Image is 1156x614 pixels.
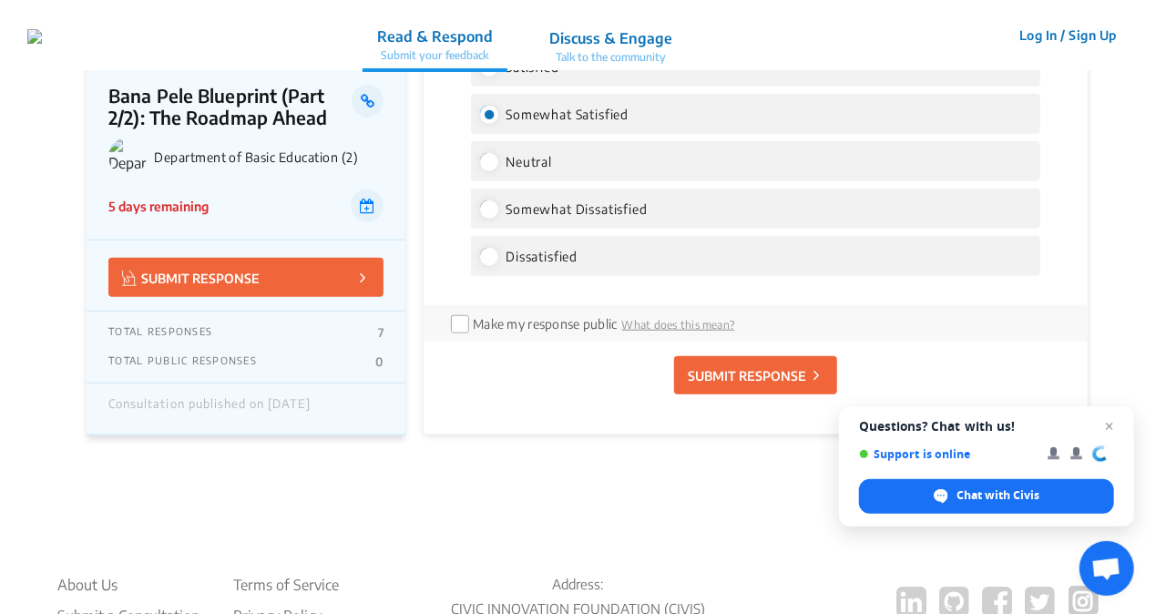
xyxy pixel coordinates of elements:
[859,447,1035,461] span: Support is online
[688,366,806,385] p: SUBMIT RESPONSE
[859,419,1114,434] span: Questions? Chat with us!
[27,29,42,44] img: 2wffpoq67yek4o5dgscb6nza9j7d
[480,153,496,169] input: Neutral
[506,154,552,169] span: Neutral
[480,248,496,264] input: Dissatisfied
[122,271,137,286] img: Vector.jpg
[506,201,648,217] span: Somewhat Dissatisfied
[549,27,672,49] p: Discuss & Engage
[957,487,1039,504] span: Chat with Civis
[622,318,735,332] span: What does this mean?
[437,574,718,595] p: Address:
[108,397,311,421] div: Consultation published on [DATE]
[154,148,384,164] p: Department of Basic Education (2)
[108,196,209,215] p: 5 days remaining
[480,58,496,75] input: Satisfied
[377,47,493,64] p: Submit your feedback
[549,49,672,66] p: Talk to the community
[375,354,384,369] p: 0
[233,574,339,596] li: Terms of Service
[108,258,384,297] button: SUBMIT RESPONSE
[674,356,837,394] button: SUBMIT RESPONSE
[1099,415,1120,437] span: Close chat
[122,267,260,288] p: SUBMIT RESPONSE
[108,354,257,369] p: TOTAL PUBLIC RESPONSES
[378,325,384,340] p: 7
[506,107,629,122] span: Somewhat Satisfied
[1008,21,1129,49] button: Log In / Sign Up
[473,316,617,332] label: Make my response public
[480,106,496,122] input: Somewhat Satisfied
[57,574,199,596] li: About Us
[480,200,496,217] input: Somewhat Dissatisfied
[1079,541,1134,596] div: Open chat
[859,479,1114,514] div: Chat with Civis
[108,85,352,128] p: Bana Pele Blueprint (Part 2/2): The Roadmap Ahead
[377,26,493,47] p: Read & Respond
[506,249,578,264] span: Dissatisfied
[108,138,147,176] img: Department of Basic Education (2) logo
[108,325,212,340] p: TOTAL RESPONSES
